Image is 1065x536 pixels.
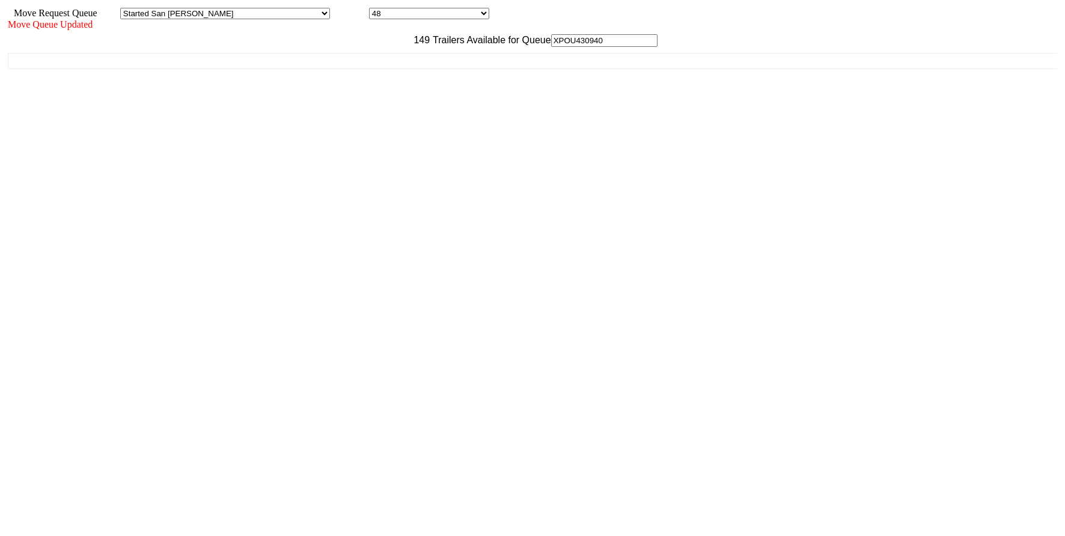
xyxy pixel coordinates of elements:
[551,34,658,47] input: Filter Available Trailers
[8,19,93,29] span: Move Queue Updated
[430,35,551,45] span: Trailers Available for Queue
[99,8,118,18] span: Area
[332,8,367,18] span: Location
[407,35,430,45] span: 149
[8,8,97,18] span: Move Request Queue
